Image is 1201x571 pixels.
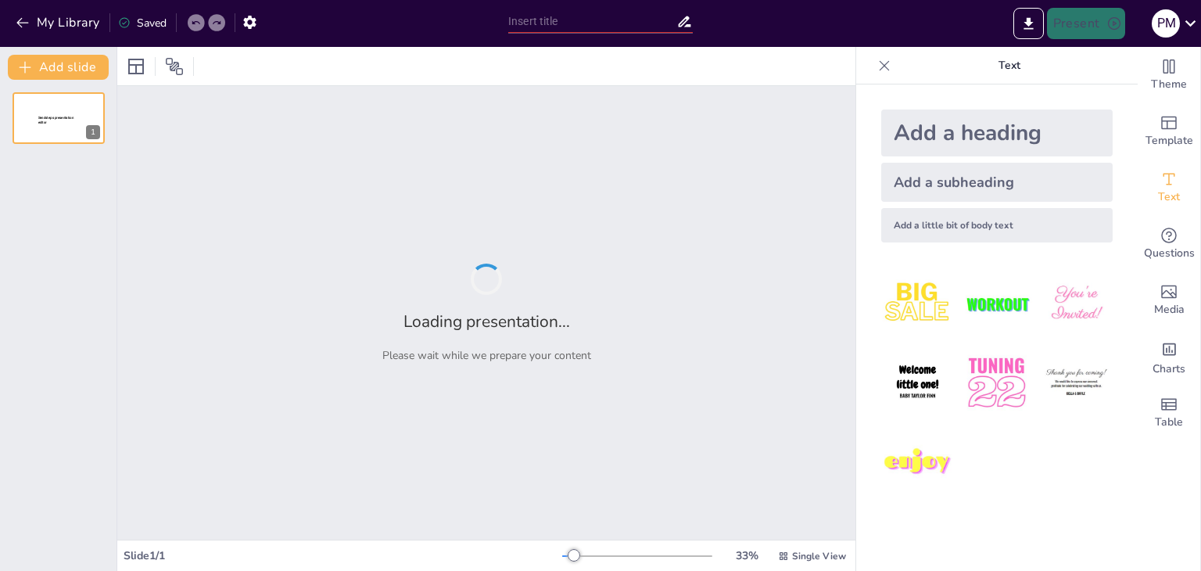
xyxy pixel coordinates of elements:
button: Present [1047,8,1125,39]
button: Add slide [8,55,109,80]
div: 1 [13,92,105,144]
img: 4.jpeg [881,347,954,419]
button: Export to PowerPoint [1013,8,1044,39]
h2: Loading presentation... [403,311,570,332]
img: 5.jpeg [960,347,1033,419]
div: Layout [124,54,149,79]
div: Add charts and graphs [1138,329,1200,385]
span: Sendsteps presentation editor [38,116,73,124]
div: Add text boxes [1138,160,1200,216]
div: P M [1152,9,1180,38]
div: 33 % [728,548,765,563]
img: 3.jpeg [1040,268,1113,340]
span: Charts [1153,361,1185,378]
div: Change the overall theme [1138,47,1200,103]
span: Questions [1144,245,1195,262]
div: Add a subheading [881,163,1113,202]
input: Insert title [508,10,676,33]
div: Add ready made slides [1138,103,1200,160]
img: 7.jpeg [881,426,954,499]
div: Add images, graphics, shapes or video [1138,272,1200,329]
button: My Library [12,10,106,35]
p: Text [897,47,1122,84]
span: Position [165,57,184,76]
span: Theme [1151,76,1187,93]
div: Add a heading [881,110,1113,156]
img: 6.jpeg [1040,347,1113,419]
div: Get real-time input from your audience [1138,216,1200,272]
div: 1 [86,125,100,139]
span: Text [1158,189,1180,206]
div: Saved [118,16,167,31]
span: Media [1154,301,1185,318]
img: 2.jpeg [960,268,1033,340]
span: Single View [792,550,846,562]
span: Template [1145,132,1193,149]
button: P M [1152,8,1180,39]
div: Add a little bit of body text [881,208,1113,242]
div: Slide 1 / 1 [124,548,562,563]
div: Add a table [1138,385,1200,441]
img: 1.jpeg [881,268,954,340]
span: Table [1155,414,1183,431]
p: Please wait while we prepare your content [382,348,591,363]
